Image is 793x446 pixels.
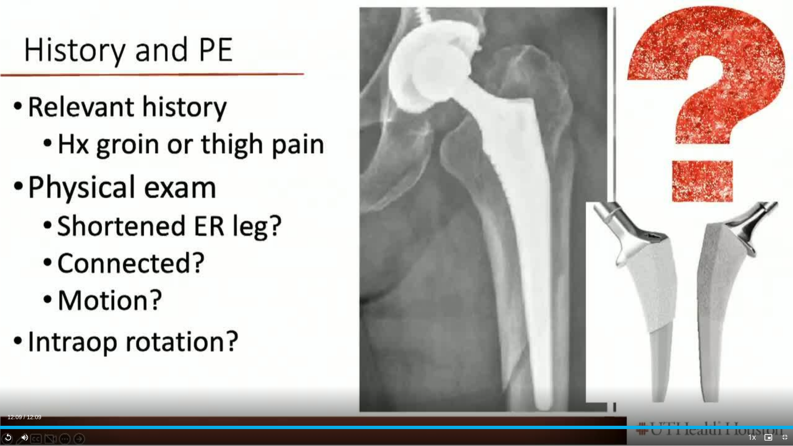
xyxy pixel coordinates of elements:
span: 12:09 [7,414,22,420]
button: Enable picture-in-picture mode [760,429,776,446]
span: / [24,414,25,420]
button: Playback Rate [743,429,760,446]
span: 12:09 [27,414,41,420]
button: Exit Fullscreen [776,429,793,446]
button: Mute [17,429,33,446]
